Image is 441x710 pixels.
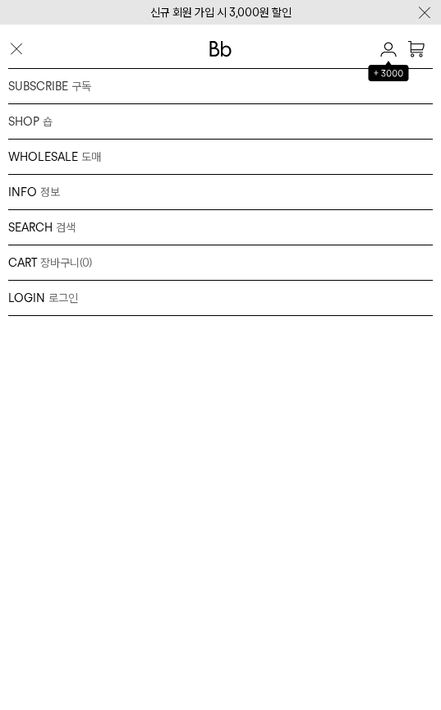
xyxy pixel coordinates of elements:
[8,290,45,306] p: LOGIN
[150,6,292,19] a: 신규 회원 가입 시 3,000원 할인
[209,41,232,57] img: 로고
[8,245,433,281] a: CART 장바구니 (0)
[8,254,37,271] p: CART
[48,290,78,306] p: 로그인
[80,254,92,271] p: (0)
[56,219,76,236] p: 검색
[8,219,53,236] p: SEARCH
[40,254,80,271] p: 장바구니
[8,281,433,316] a: LOGIN 로그인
